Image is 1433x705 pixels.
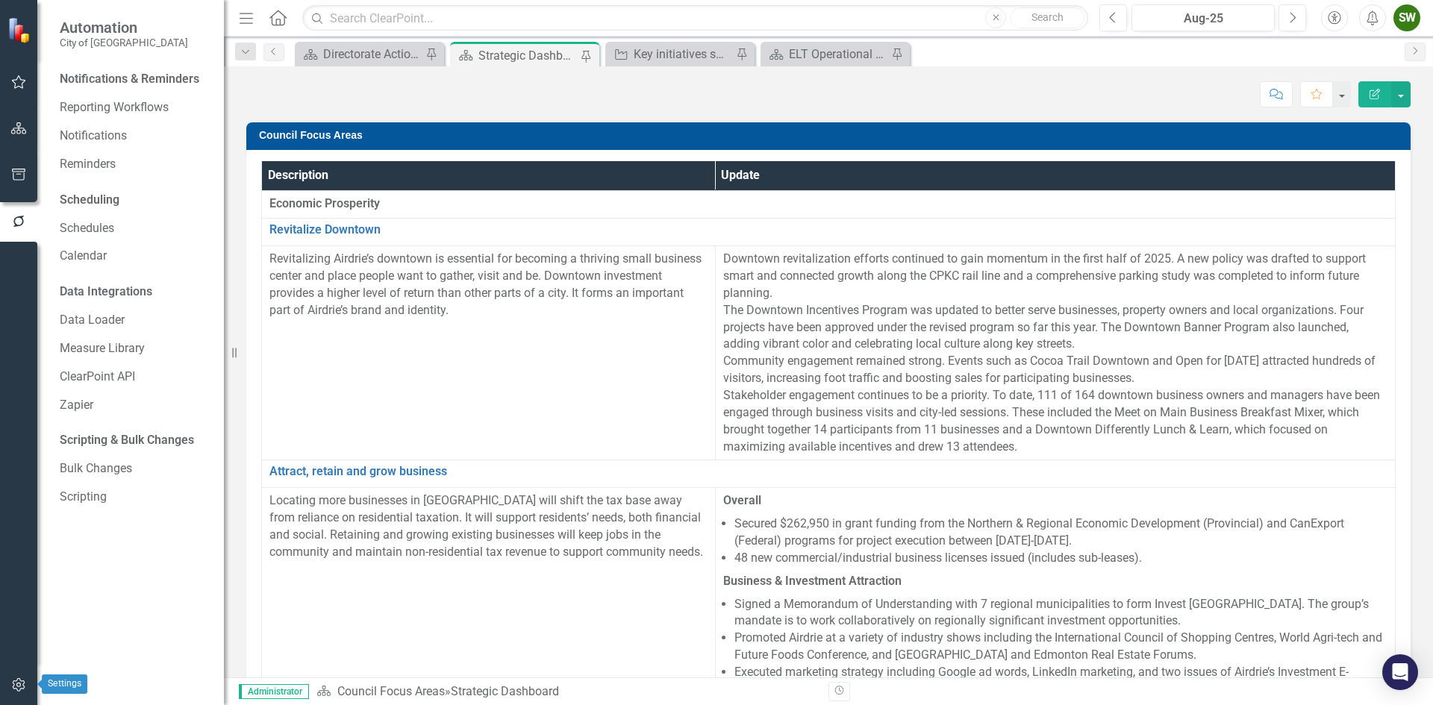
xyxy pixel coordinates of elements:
[269,251,708,319] p: Revitalizing Airdrie’s downtown is essential for becoming a thriving small business center and pl...
[269,465,1387,478] a: Attract, retain and grow business
[723,251,1387,455] p: Downtown revitalization efforts continued to gain momentum in the first half of 2025. A new polic...
[734,596,1387,630] li: Signed a Memorandum of Understanding with 7 regional municipalities to form Invest [GEOGRAPHIC_DA...
[1393,4,1420,31] button: SW
[262,219,1396,246] td: Double-Click to Edit Right Click for Context Menu
[60,397,209,414] a: Zapier
[1131,4,1275,31] button: Aug-25
[262,246,716,460] td: Double-Click to Edit
[734,664,1387,698] li: Executed marketing strategy including Google ad words, LinkedIn marketing, and two issues of Aird...
[1031,11,1064,23] span: Search
[715,246,1395,460] td: Double-Click to Edit
[60,220,209,237] a: Schedules
[302,5,1088,31] input: Search ClearPoint...
[60,19,188,37] span: Automation
[789,45,887,63] div: ELT Operational Plan
[269,223,1387,236] a: Revitalize Downtown​
[723,574,902,588] strong: Business & Investment Attraction
[1382,654,1418,690] div: Open Intercom Messenger
[42,674,87,694] div: Settings
[1010,7,1084,28] button: Search
[634,45,732,63] div: Key initiatives supporting Council's focus areas
[60,71,199,88] div: Notifications & Reminders
[478,46,577,65] div: Strategic Dashboard
[323,45,422,63] div: Directorate Action Plan
[269,195,1387,213] span: Economic Prosperity
[60,248,209,265] a: Calendar
[239,684,309,699] span: Administrator
[316,683,817,701] div: »
[60,432,194,449] div: Scripting & Bulk Changes
[269,492,708,560] p: Locating more businesses in [GEOGRAPHIC_DATA] will shift the tax base away from reliance on resid...
[259,130,1403,141] h3: Council Focus Areas
[60,369,209,386] a: ClearPoint API
[734,550,1387,567] li: 48 new commercial/industrial business licenses issued (includes sub-leases).
[60,192,119,209] div: Scheduling
[723,493,761,507] strong: Overall
[764,45,887,63] a: ELT Operational Plan
[451,684,559,698] div: Strategic Dashboard
[60,312,209,329] a: Data Loader
[60,460,209,477] a: Bulk Changes
[337,684,445,698] a: Council Focus Areas
[60,37,188,48] small: City of [GEOGRAPHIC_DATA]
[60,128,209,145] a: Notifications
[60,340,209,357] a: Measure Library
[299,45,422,63] a: Directorate Action Plan
[7,17,34,43] img: ClearPoint Strategy
[60,99,209,116] a: Reporting Workflows
[609,45,732,63] a: Key initiatives supporting Council's focus areas
[60,156,209,173] a: Reminders
[60,489,209,506] a: Scripting
[734,516,1387,550] li: Secured $262,950 in grant funding from the Northern & Regional Economic Development (Provincial) ...
[1137,10,1270,28] div: Aug-25
[262,460,1396,488] td: Double-Click to Edit Right Click for Context Menu
[60,283,152,301] div: Data Integrations
[734,630,1387,664] li: Promoted Airdrie at a variety of industry shows including the International Council of Shopping C...
[262,191,1396,219] td: Double-Click to Edit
